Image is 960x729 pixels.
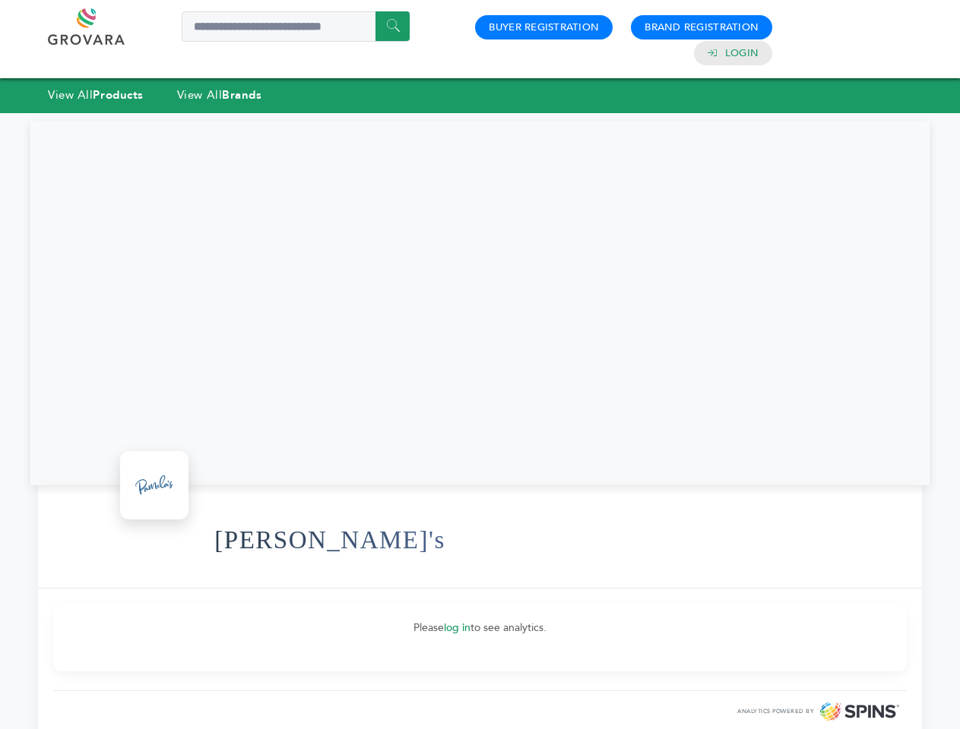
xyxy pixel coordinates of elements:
img: SPINS [820,702,899,721]
a: log in [444,620,470,635]
a: View AllBrands [177,87,262,103]
p: Please to see analytics. [68,619,892,637]
a: Login [725,46,759,60]
input: Search a product or brand... [182,11,410,42]
strong: Brands [222,87,261,103]
strong: Products [93,87,143,103]
a: Buyer Registration [489,21,599,34]
a: View AllProducts [48,87,144,103]
img: Pamela's Logo [124,455,185,516]
h1: [PERSON_NAME]'s [214,503,445,577]
span: ANALYTICS POWERED BY [737,707,814,716]
a: Brand Registration [645,21,759,34]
